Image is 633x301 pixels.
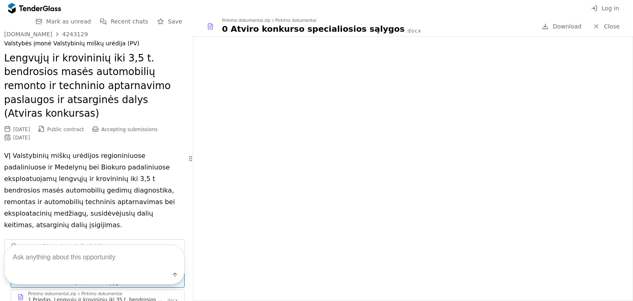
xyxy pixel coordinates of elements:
span: Log in [602,5,619,12]
span: Close [604,23,619,30]
div: 0 Atviro konkurso specialiosios sąlygos [222,23,405,35]
a: [DOMAIN_NAME]4243129 [4,31,88,38]
div: [DATE] [13,135,30,141]
span: Save [168,18,182,25]
div: [DOMAIN_NAME] [4,31,52,37]
a: Download [539,21,584,32]
h2: Lengvųjų ir krovininių iki 3,5 t. bendrosios masės automobilių remonto ir techninio aptarnavimo p... [4,52,185,121]
div: Pirkimo dokumentai.zip [222,19,270,23]
div: 4243129 [62,31,88,37]
div: [DATE] [13,127,30,132]
span: Public contract [47,127,84,132]
span: Download [553,23,581,30]
div: Pirkimo dokumentai [275,19,316,23]
button: Mark as unread [33,16,94,27]
button: Recent chats [98,16,151,27]
div: Valstybės įmonė Valstybinių miškų urėdija (PV) [4,40,185,47]
p: VĮ Valstybinių miškų urėdijos regioniniuose padaliniuose ir Medelynų bei Biokuro padaliniuose eks... [4,150,185,231]
span: Accepting submissions [101,127,158,132]
span: Recent chats [111,18,148,25]
span: Mark as unread [46,18,91,25]
button: Log in [588,3,621,14]
button: Save [155,16,184,27]
a: Close [588,21,625,32]
div: .docx [406,28,421,35]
